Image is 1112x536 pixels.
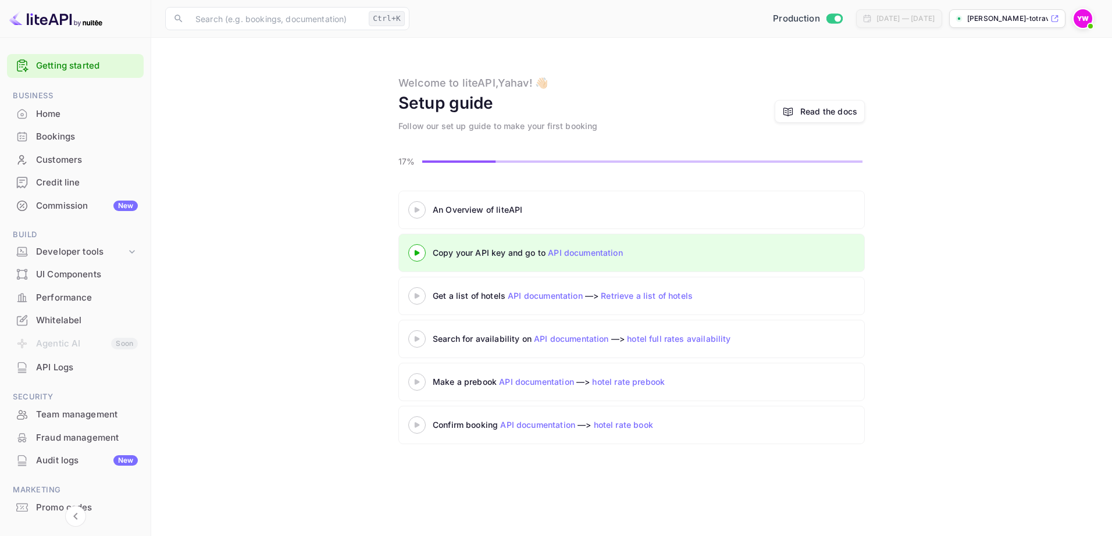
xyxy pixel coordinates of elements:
[7,403,144,425] a: Team management
[499,377,574,387] a: API documentation
[36,268,138,281] div: UI Components
[548,248,623,258] a: API documentation
[433,246,723,259] div: Copy your API key and go to
[592,377,665,387] a: hotel rate prebook
[398,75,548,91] div: Welcome to liteAPI, Yahav ! 👋🏻
[534,334,609,344] a: API documentation
[627,334,730,344] a: hotel full rates availability
[7,449,144,471] a: Audit logsNew
[7,195,144,217] div: CommissionNew
[7,126,144,147] a: Bookings
[36,199,138,213] div: Commission
[800,105,857,117] a: Read the docs
[36,153,138,167] div: Customers
[433,290,723,302] div: Get a list of hotels —>
[433,203,723,216] div: An Overview of liteAPI
[7,171,144,193] a: Credit line
[433,376,723,388] div: Make a prebook —>
[113,455,138,466] div: New
[433,333,840,345] div: Search for availability on —>
[113,201,138,211] div: New
[7,449,144,472] div: Audit logsNew
[7,90,144,102] span: Business
[7,242,144,262] div: Developer tools
[7,484,144,496] span: Marketing
[398,155,419,167] p: 17%
[36,59,138,73] a: Getting started
[36,431,138,445] div: Fraud management
[500,420,575,430] a: API documentation
[36,314,138,327] div: Whitelabel
[433,419,723,431] div: Confirm booking —>
[601,291,693,301] a: Retrieve a list of hotels
[7,195,144,216] a: CommissionNew
[7,103,144,126] div: Home
[36,108,138,121] div: Home
[7,263,144,285] a: UI Components
[594,420,653,430] a: hotel rate book
[7,309,144,332] div: Whitelabel
[7,309,144,331] a: Whitelabel
[775,100,865,123] a: Read the docs
[773,12,820,26] span: Production
[36,501,138,514] div: Promo codes
[7,149,144,170] a: Customers
[65,506,86,527] button: Collapse navigation
[7,263,144,286] div: UI Components
[9,9,102,28] img: LiteAPI logo
[7,149,144,171] div: Customers
[1074,9,1092,28] img: Yahav Winkler
[7,356,144,379] div: API Logs
[36,245,126,259] div: Developer tools
[7,126,144,148] div: Bookings
[7,427,144,449] div: Fraud management
[7,427,144,448] a: Fraud management
[7,496,144,518] a: Promo codes
[967,13,1048,24] p: [PERSON_NAME]-totravel...
[7,287,144,309] div: Performance
[36,454,138,467] div: Audit logs
[7,228,144,241] span: Build
[36,130,138,144] div: Bookings
[7,54,144,78] div: Getting started
[7,403,144,426] div: Team management
[7,356,144,378] a: API Logs
[369,11,405,26] div: Ctrl+K
[36,361,138,374] div: API Logs
[7,103,144,124] a: Home
[398,91,494,115] div: Setup guide
[768,12,847,26] div: Switch to Sandbox mode
[398,120,598,132] div: Follow our set up guide to make your first booking
[508,291,583,301] a: API documentation
[7,287,144,308] a: Performance
[36,408,138,421] div: Team management
[36,176,138,190] div: Credit line
[188,7,364,30] input: Search (e.g. bookings, documentation)
[7,391,144,403] span: Security
[7,496,144,519] div: Promo codes
[36,291,138,305] div: Performance
[7,171,144,194] div: Credit line
[876,13,935,24] div: [DATE] — [DATE]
